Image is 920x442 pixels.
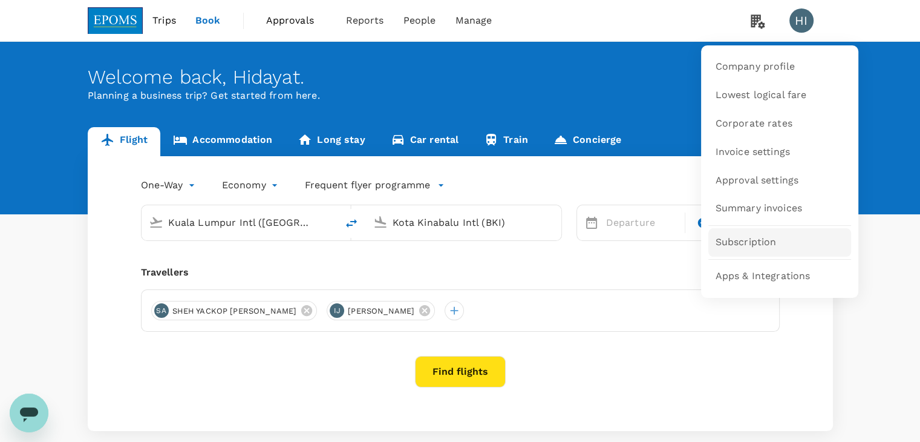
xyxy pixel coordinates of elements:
[222,176,281,195] div: Economy
[168,213,312,232] input: Depart from
[160,127,285,156] a: Accommodation
[285,127,377,156] a: Long stay
[716,236,777,249] span: Subscription
[341,305,422,317] span: [PERSON_NAME]
[88,66,833,88] div: Welcome back , Hidayat .
[403,13,436,28] span: People
[266,13,327,28] span: Approvals
[378,127,472,156] a: Car rental
[88,127,161,156] a: Flight
[716,174,799,188] span: Approval settings
[141,265,780,280] div: Travellers
[415,356,506,388] button: Find flights
[541,127,634,156] a: Concierge
[165,305,304,317] span: SHEH YACKOP [PERSON_NAME]
[716,269,811,283] span: Apps & Integrations
[716,202,802,216] span: Summary invoices
[151,301,318,320] div: SASHEH YACKOP [PERSON_NAME]
[152,13,176,28] span: Trips
[789,8,814,33] div: HI
[327,301,435,320] div: IJ[PERSON_NAME]
[195,13,221,28] span: Book
[716,117,792,131] span: Corporate rates
[346,13,384,28] span: Reports
[716,60,795,74] span: Company profile
[708,53,851,81] a: Company profile
[154,303,169,318] div: SA
[553,221,555,223] button: Open
[606,216,677,230] p: Departure
[708,228,851,257] a: Subscription
[337,209,366,238] button: delete
[708,194,851,223] a: Summary invoices
[88,7,143,34] img: EPOMS SDN BHD
[305,178,445,193] button: Frequent flyer programme
[716,145,790,159] span: Invoice settings
[708,110,851,138] a: Corporate rates
[328,221,331,223] button: Open
[455,13,492,28] span: Manage
[330,303,344,318] div: IJ
[88,88,833,103] p: Planning a business trip? Get started from here.
[471,127,541,156] a: Train
[708,81,851,110] a: Lowest logical fare
[708,262,851,291] a: Apps & Integrations
[393,213,536,232] input: Going to
[708,167,851,195] a: Approval settings
[10,394,48,432] iframe: Button to launch messaging window
[141,176,198,195] div: One-Way
[708,138,851,167] a: Invoice settings
[716,88,807,102] span: Lowest logical fare
[305,178,430,193] p: Frequent flyer programme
